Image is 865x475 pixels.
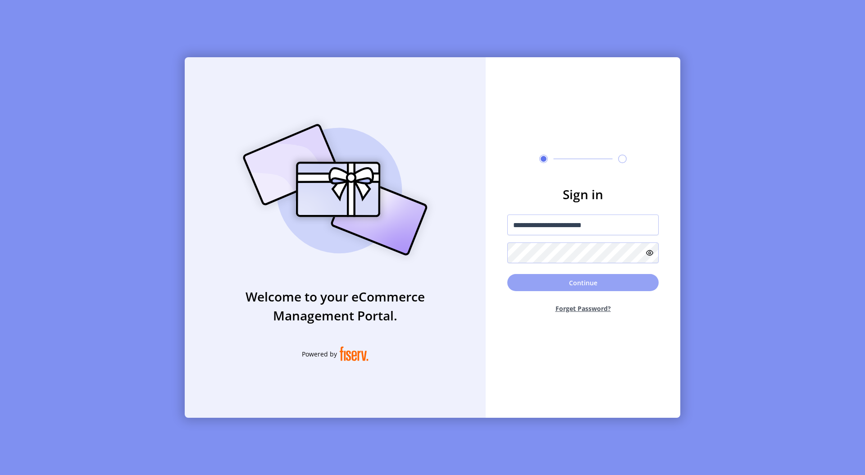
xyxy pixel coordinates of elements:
img: card_Illustration.svg [229,114,441,265]
h3: Sign in [507,185,659,204]
button: Continue [507,274,659,291]
span: Powered by [302,349,337,359]
h3: Welcome to your eCommerce Management Portal. [185,287,486,325]
button: Forget Password? [507,297,659,320]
